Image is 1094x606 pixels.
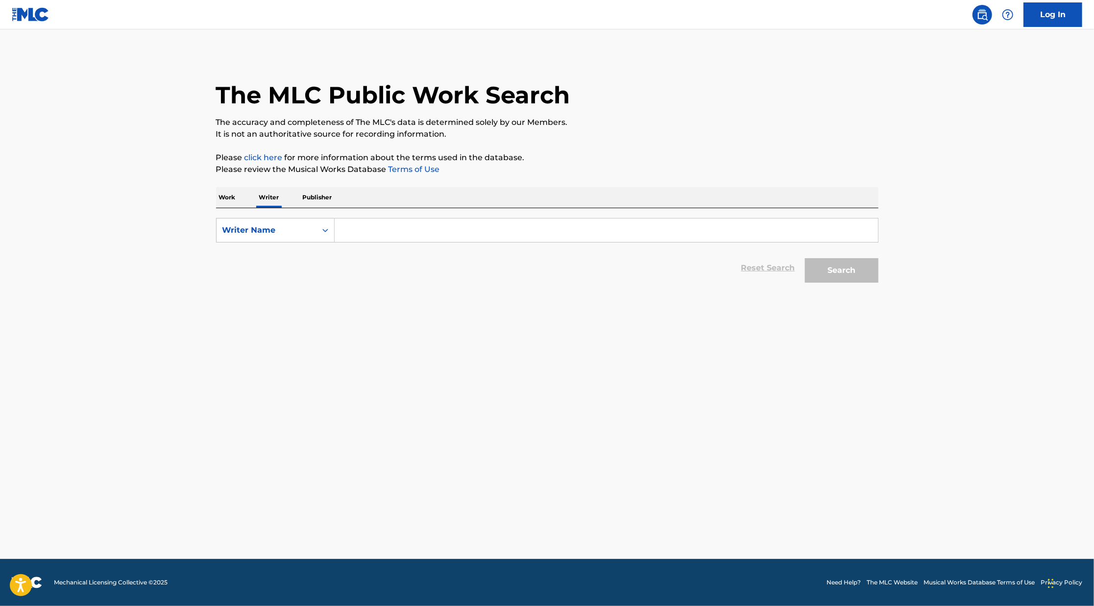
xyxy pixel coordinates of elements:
[998,5,1018,24] div: Help
[1048,569,1054,598] div: Drag
[1045,559,1094,606] iframe: Chat Widget
[1002,9,1014,21] img: help
[867,578,918,587] a: The MLC Website
[216,164,878,175] p: Please review the Musical Works Database
[300,187,335,208] p: Publisher
[12,577,42,588] img: logo
[387,165,440,174] a: Terms of Use
[216,117,878,128] p: The accuracy and completeness of The MLC's data is determined solely by our Members.
[216,128,878,140] p: It is not an authoritative source for recording information.
[976,9,988,21] img: search
[216,152,878,164] p: Please for more information about the terms used in the database.
[216,80,570,110] h1: The MLC Public Work Search
[216,187,239,208] p: Work
[222,224,311,236] div: Writer Name
[216,218,878,288] form: Search Form
[12,7,49,22] img: MLC Logo
[924,578,1035,587] a: Musical Works Database Terms of Use
[256,187,282,208] p: Writer
[827,578,861,587] a: Need Help?
[972,5,992,24] a: Public Search
[1041,578,1082,587] a: Privacy Policy
[1023,2,1082,27] a: Log In
[54,578,168,587] span: Mechanical Licensing Collective © 2025
[244,153,283,162] a: click here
